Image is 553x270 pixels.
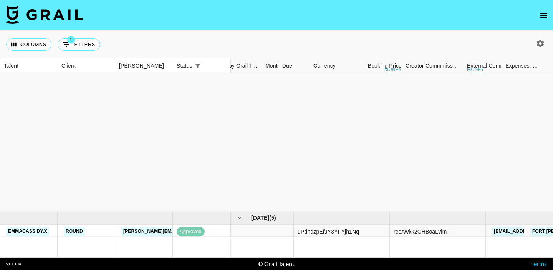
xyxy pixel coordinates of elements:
[4,58,18,73] div: Talent
[67,36,75,44] span: 1
[115,58,173,73] div: Booker
[121,227,247,237] a: [PERSON_NAME][EMAIL_ADDRESS][DOMAIN_NAME]
[119,58,164,73] div: [PERSON_NAME]
[64,227,85,237] a: Round
[269,214,276,222] span: ( 5 )
[467,67,484,72] div: money
[258,260,295,268] div: © Grail Talent
[58,58,115,73] div: Client
[265,58,292,73] div: Month Due
[234,212,245,223] button: hide children
[406,58,463,73] div: Creator Commmission Override
[502,58,540,73] div: Expenses: Remove Commission?
[394,228,447,235] div: recAwkk2OHBoaLvlm
[173,58,230,73] div: Status
[177,58,192,73] div: Status
[6,262,21,267] div: v 1.7.104
[536,8,551,23] button: open drawer
[203,61,214,71] button: Sort
[177,228,205,235] span: approved
[310,58,348,73] div: Currency
[208,58,260,73] div: Created by Grail Team
[384,67,402,72] div: money
[406,58,459,73] div: Creator Commmission Override
[251,214,269,222] span: [DATE]
[6,5,83,24] img: Grail Talent
[192,61,203,71] div: 1 active filter
[298,228,359,235] div: uPdhdzpEfuY3YFYjh1Nq
[368,58,402,73] div: Booking Price
[6,38,51,51] button: Select columns
[505,58,538,73] div: Expenses: Remove Commission?
[531,260,547,267] a: Terms
[61,58,76,73] div: Client
[192,61,203,71] button: Show filters
[467,58,519,73] div: External Commission
[6,227,49,237] a: emmacassidy.x
[313,58,336,73] div: Currency
[262,58,310,73] div: Month Due
[58,38,100,51] button: Show filters
[204,58,262,73] div: Created by Grail Team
